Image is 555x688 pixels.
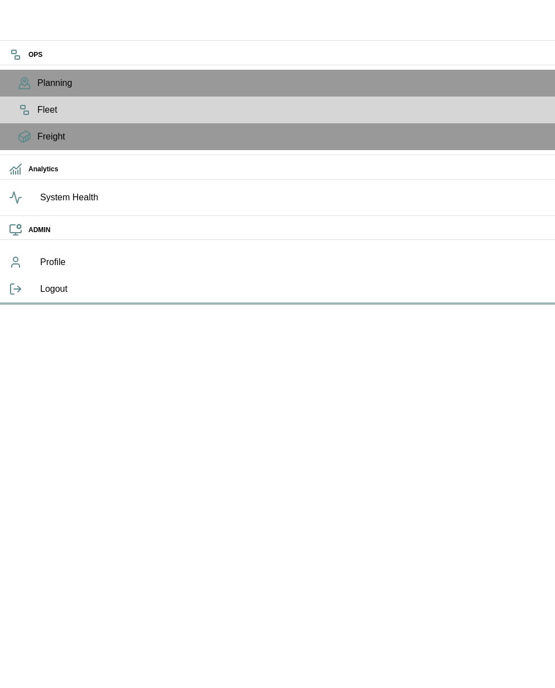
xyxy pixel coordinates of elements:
[37,130,546,143] span: Freight
[37,76,546,90] span: Planning
[28,225,546,235] h6: ADMIN
[28,50,546,60] h6: OPS
[37,103,546,117] span: Fleet
[40,282,546,296] span: Logout
[40,191,546,204] span: System Health
[28,164,546,175] h6: Analytics
[40,256,546,269] span: Profile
